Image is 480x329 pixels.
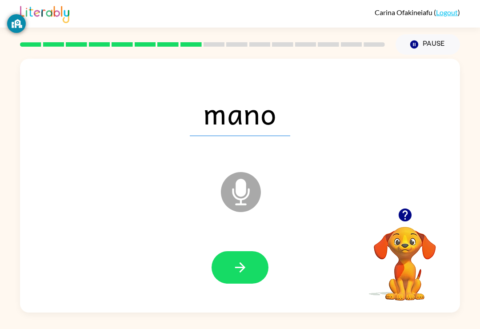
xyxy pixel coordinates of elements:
button: GoGuardian Privacy Information [7,14,26,33]
img: Literably [20,4,69,23]
a: Logout [436,8,458,16]
span: Carina Ofakineiafu [375,8,434,16]
span: mano [190,90,290,136]
button: Pause [396,34,460,55]
div: ( ) [375,8,460,16]
video: Your browser must support playing .mp4 files to use Literably. Please try using another browser. [360,213,449,302]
